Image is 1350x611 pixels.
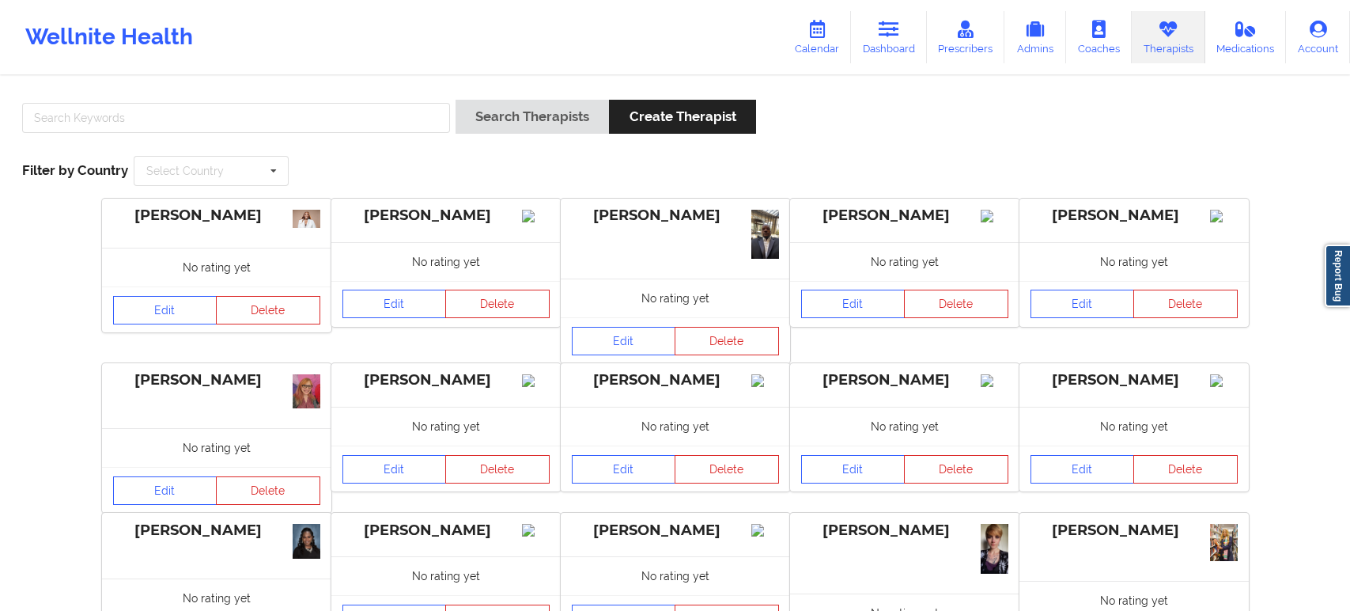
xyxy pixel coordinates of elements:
a: Edit [1030,455,1135,484]
a: Report Bug [1325,245,1350,307]
a: Edit [342,455,447,484]
img: Image%2Fplaceholer-image.png [1210,210,1238,222]
a: Edit [801,290,906,318]
div: [PERSON_NAME] [801,522,1008,540]
button: Delete [675,327,779,355]
img: Image%2Fplaceholer-image.png [751,524,779,537]
button: Delete [1133,290,1238,318]
button: Delete [675,455,779,484]
div: [PERSON_NAME] [342,522,550,540]
div: [PERSON_NAME] [572,522,779,540]
a: Medications [1205,11,1287,63]
button: Delete [904,290,1008,318]
a: Edit [113,296,217,324]
div: No rating yet [561,279,790,317]
button: Create Therapist [609,100,755,134]
div: [PERSON_NAME] [342,207,550,225]
img: Image%2Fplaceholer-image.png [981,374,1008,387]
div: [PERSON_NAME] [1030,371,1238,389]
img: Image%2Fplaceholer-image.png [522,374,550,387]
div: No rating yet [102,428,331,467]
a: Therapists [1132,11,1205,63]
div: [PERSON_NAME] [1030,522,1238,540]
img: ac522b64-7571-498d-80c5-4b7725a96a87_IMG_0585.jpeg [1210,524,1238,560]
button: Delete [216,476,320,505]
a: Edit [113,476,217,505]
div: [PERSON_NAME] [1030,207,1238,225]
div: No rating yet [102,248,331,287]
button: Delete [445,290,550,318]
div: No rating yet [561,407,790,446]
div: [PERSON_NAME] [113,207,320,225]
a: Calendar [783,11,851,63]
div: [PERSON_NAME] [801,371,1008,389]
button: Delete [904,455,1008,484]
a: Dashboard [851,11,927,63]
a: Edit [572,327,676,355]
a: Edit [801,455,906,484]
div: No rating yet [790,242,1019,281]
span: Filter by Country [22,162,128,178]
div: No rating yet [331,556,561,595]
img: 736d1928-0c43-4548-950f-5f78ce681069_1000009167.jpg [293,374,320,408]
img: Image%2Fplaceholer-image.png [522,210,550,222]
input: Search Keywords [22,103,450,133]
img: 6862f828-a471-4db2-97df-9626b95d9cdc_RWJ03827_(1).jpg [293,210,320,228]
div: [PERSON_NAME] [113,371,320,389]
div: [PERSON_NAME] [572,371,779,389]
button: Delete [445,455,550,484]
img: Image%2Fplaceholer-image.png [1210,374,1238,387]
button: Search Therapists [456,100,609,134]
div: No rating yet [331,242,561,281]
button: Delete [1133,455,1238,484]
img: Image%2Fplaceholer-image.png [522,524,550,537]
a: Coaches [1066,11,1132,63]
div: Select Country [146,165,224,176]
a: Edit [1030,290,1135,318]
a: Account [1286,11,1350,63]
a: Edit [342,290,447,318]
img: 0942ab9a-4490-460f-8a6d-df6a013b02c9_IMG_3763.jpeg [981,524,1008,573]
div: No rating yet [1019,242,1249,281]
div: No rating yet [1019,407,1249,446]
div: No rating yet [331,407,561,446]
a: Admins [1004,11,1066,63]
img: Image%2Fplaceholer-image.png [981,210,1008,222]
div: [PERSON_NAME] [113,522,320,540]
div: No rating yet [790,407,1019,446]
div: [PERSON_NAME] [801,207,1008,225]
img: e36cbccc-98cb-4757-b0d1-04f2ab3e38aa_466B2C95-F54D-455D-B733-DCD3041CE473.JPG [751,210,779,259]
div: [PERSON_NAME] [342,371,550,389]
a: Prescribers [927,11,1005,63]
a: Edit [572,455,676,484]
div: No rating yet [561,556,790,595]
img: Image%2Fplaceholer-image.png [751,374,779,387]
button: Delete [216,296,320,324]
img: d79645c1-10b7-4fc0-ad28-d74f1e2e71a5_image.png [293,524,320,559]
div: [PERSON_NAME] [572,207,779,225]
